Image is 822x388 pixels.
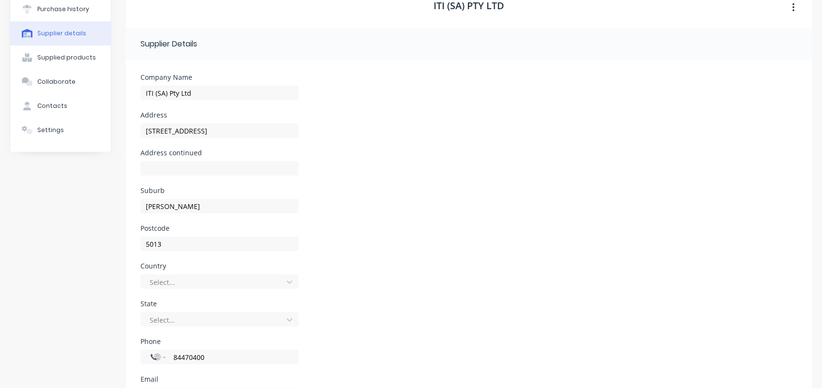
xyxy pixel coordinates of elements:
[140,187,299,194] div: Suburb
[140,338,299,345] div: Phone
[140,149,299,156] div: Address continued
[37,126,64,134] div: Settings
[140,263,299,269] div: Country
[37,5,89,14] div: Purchase history
[140,38,197,50] div: Supplier Details
[10,94,111,118] button: Contacts
[37,77,76,86] div: Collaborate
[37,53,96,62] div: Supplied products
[140,74,299,81] div: Company Name
[140,300,299,307] div: State
[10,45,111,70] button: Supplied products
[37,29,86,38] div: Supplier details
[10,118,111,142] button: Settings
[10,70,111,94] button: Collaborate
[37,102,67,110] div: Contacts
[140,225,299,232] div: Postcode
[140,376,299,383] div: Email
[140,112,299,119] div: Address
[10,21,111,45] button: Supplier details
